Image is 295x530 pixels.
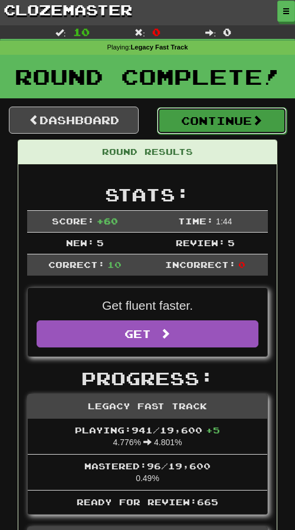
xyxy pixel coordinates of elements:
[223,26,231,38] span: 0
[55,28,66,37] span: :
[157,107,287,134] button: Continue
[48,260,105,270] span: Correct:
[206,425,220,435] span: + 5
[18,140,277,164] div: Round Results
[28,419,267,455] li: 4.776% 4.801%
[97,238,104,248] span: 5
[130,44,188,51] strong: Legacy Fast Track
[52,216,94,226] span: Score:
[27,369,268,388] h2: Progress:
[205,28,216,37] span: :
[77,497,218,507] span: Ready for Review: 665
[216,217,232,226] span: 1 : 44
[238,260,245,270] span: 0
[27,185,268,204] h2: Stats:
[107,260,122,270] span: 10
[165,260,236,270] span: Incorrect:
[4,65,291,88] h1: Round Complete!
[37,320,258,347] a: Get
[178,216,214,226] span: Time:
[84,461,211,471] span: Mastered: 96 / 19,600
[152,26,160,38] span: 0
[37,297,258,314] p: Get fluent faster.
[28,395,267,419] div: Legacy Fast Track
[9,107,139,134] a: Dashboard
[97,216,118,226] span: + 60
[75,425,220,435] span: Playing: 941 / 19,600
[28,454,267,491] li: 0.49%
[66,238,94,248] span: New:
[135,28,145,37] span: :
[228,238,235,248] span: 5
[73,26,90,38] span: 10
[176,238,225,248] span: Review:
